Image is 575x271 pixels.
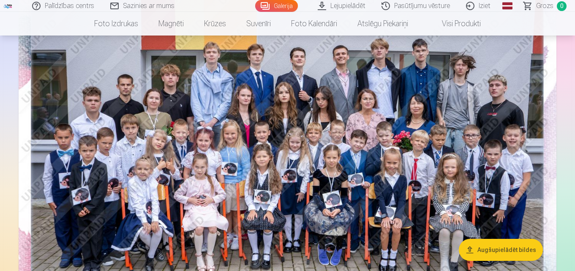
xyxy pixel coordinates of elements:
[281,12,347,36] a: Foto kalendāri
[194,12,236,36] a: Krūzes
[418,12,491,36] a: Visi produkti
[459,239,543,261] button: Augšupielādēt bildes
[536,1,553,11] span: Grozs
[84,12,148,36] a: Foto izdrukas
[148,12,194,36] a: Magnēti
[347,12,418,36] a: Atslēgu piekariņi
[236,12,281,36] a: Suvenīri
[3,3,13,8] img: /fa3
[557,1,567,11] span: 0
